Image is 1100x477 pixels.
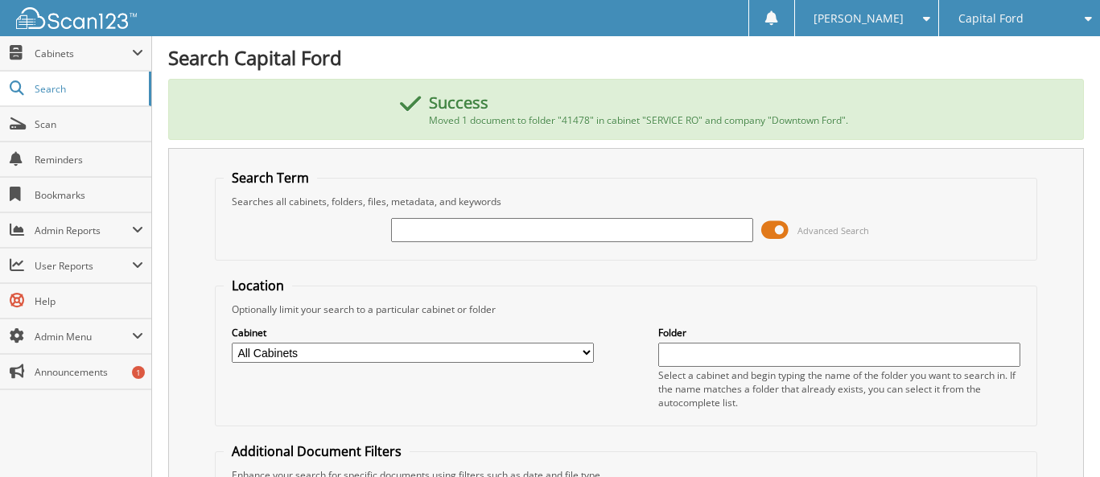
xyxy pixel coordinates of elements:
[35,82,141,96] span: Search
[232,326,594,339] label: Cabinet
[658,326,1020,339] label: Folder
[224,169,317,187] legend: Search Term
[958,14,1024,23] span: Capital Ford
[429,92,848,113] div: Success
[35,224,132,237] span: Admin Reports
[797,224,869,236] span: Advanced Search
[35,188,143,202] span: Bookmarks
[35,259,132,273] span: User Reports
[35,365,143,379] span: Announcements
[35,294,143,308] span: Help
[35,330,132,343] span: Admin Menu
[429,113,848,127] div: Moved 1 document to folder "41478" in cabinet "SERVICE RO" and company "Downtown Ford".
[224,195,1028,208] div: Searches all cabinets, folders, files, metadata, and keywords
[224,442,410,460] legend: Additional Document Filters
[35,47,132,60] span: Cabinets
[1020,400,1100,477] iframe: Chat Widget
[132,366,145,379] div: 1
[224,277,292,294] legend: Location
[35,153,143,167] span: Reminders
[224,302,1028,316] div: Optionally limit your search to a particular cabinet or folder
[814,14,904,23] span: [PERSON_NAME]
[658,368,1020,409] div: Select a cabinet and begin typing the name of the folder you want to search in. If the name match...
[168,44,1084,71] h1: Search Capital Ford
[35,117,143,131] span: Scan
[16,7,137,29] img: scan123-logo-white.svg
